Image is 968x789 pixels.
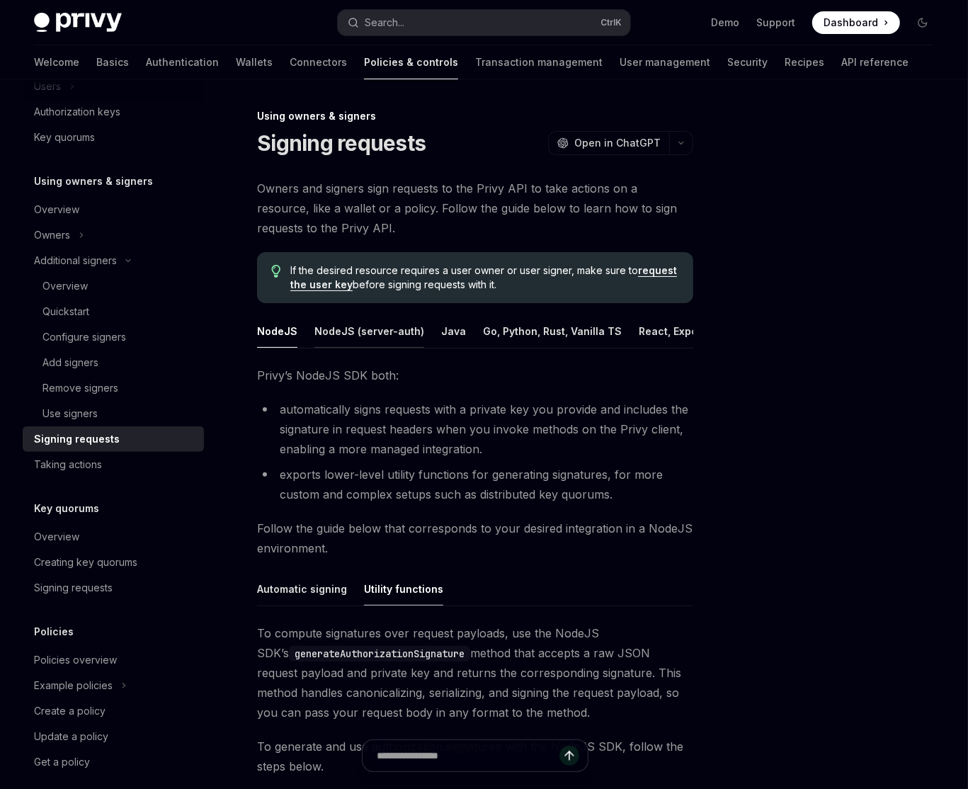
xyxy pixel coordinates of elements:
a: Support [756,16,795,30]
a: Quickstart [23,299,204,324]
code: generateAuthorizationSignature [289,646,470,662]
div: Policies overview [34,652,117,669]
h5: Key quorums [34,500,99,517]
span: Owners and signers sign requests to the Privy API to take actions on a resource, like a wallet or... [257,178,693,238]
a: Signing requests [23,426,204,452]
div: Key quorums [34,129,95,146]
div: Using owners & signers [257,109,693,123]
div: Remove signers [42,380,118,397]
div: Creating key quorums [34,554,137,571]
button: React, Expo [639,314,697,348]
a: Create a policy [23,698,204,724]
div: Overview [34,528,79,545]
button: NodeJS (server-auth) [314,314,424,348]
a: Add signers [23,350,204,375]
div: Additional signers [34,252,117,269]
li: exports lower-level utility functions for generating signatures, for more custom and complex setu... [257,465,693,504]
a: Creating key quorums [23,550,204,575]
button: Toggle Owners section [23,222,204,248]
a: Get a policy [23,749,204,775]
div: Owners [34,227,70,244]
img: dark logo [34,13,122,33]
button: Automatic signing [257,572,347,606]
button: Toggle dark mode [911,11,934,34]
input: Ask a question... [377,740,559,771]
a: Authorization keys [23,99,204,125]
div: Quickstart [42,303,89,320]
a: Policies & controls [364,45,458,79]
a: Security [727,45,768,79]
a: Taking actions [23,452,204,477]
svg: Tip [271,265,281,278]
a: Update a policy [23,724,204,749]
a: Transaction management [475,45,603,79]
a: Recipes [785,45,824,79]
span: If the desired resource requires a user owner or user signer, make sure to before signing request... [290,263,679,292]
li: automatically signs requests with a private key you provide and includes the signature in request... [257,399,693,459]
button: Send message [559,746,579,766]
div: Taking actions [34,456,102,473]
h1: Signing requests [257,130,426,156]
a: Remove signers [23,375,204,401]
div: Signing requests [34,431,120,448]
div: Authorization keys [34,103,120,120]
a: Basics [96,45,129,79]
a: Welcome [34,45,79,79]
a: Overview [23,273,204,299]
a: Key quorums [23,125,204,150]
div: Configure signers [42,329,126,346]
a: Configure signers [23,324,204,350]
a: Policies overview [23,647,204,673]
a: Use signers [23,401,204,426]
span: Ctrl K [600,17,622,28]
a: Overview [23,524,204,550]
div: Update a policy [34,728,108,745]
a: Authentication [146,45,219,79]
div: Example policies [34,677,113,694]
button: Toggle Example policies section [23,673,204,698]
div: Search... [365,14,404,31]
span: To compute signatures over request payloads, use the NodeJS SDK’s method that accepts a raw JSON ... [257,623,693,722]
a: User management [620,45,710,79]
a: API reference [841,45,909,79]
span: Open in ChatGPT [574,136,661,150]
div: Overview [34,201,79,218]
span: Privy’s NodeJS SDK both: [257,365,693,385]
button: Go, Python, Rust, Vanilla TS [483,314,622,348]
a: Wallets [236,45,273,79]
button: Open in ChatGPT [548,131,669,155]
div: Use signers [42,405,98,422]
h5: Policies [34,623,74,640]
h5: Using owners & signers [34,173,153,190]
div: Overview [42,278,88,295]
div: Signing requests [34,579,113,596]
div: Create a policy [34,703,106,720]
button: Utility functions [364,572,443,606]
a: Connectors [290,45,347,79]
span: Follow the guide below that corresponds to your desired integration in a NodeJS environment. [257,518,693,558]
button: Open search [338,10,630,35]
div: Add signers [42,354,98,371]
span: Dashboard [824,16,878,30]
button: Java [441,314,466,348]
a: Overview [23,197,204,222]
button: NodeJS [257,314,297,348]
a: Demo [711,16,739,30]
a: Signing requests [23,575,204,601]
a: Dashboard [812,11,900,34]
button: Toggle Additional signers section [23,248,204,273]
div: Get a policy [34,754,90,771]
